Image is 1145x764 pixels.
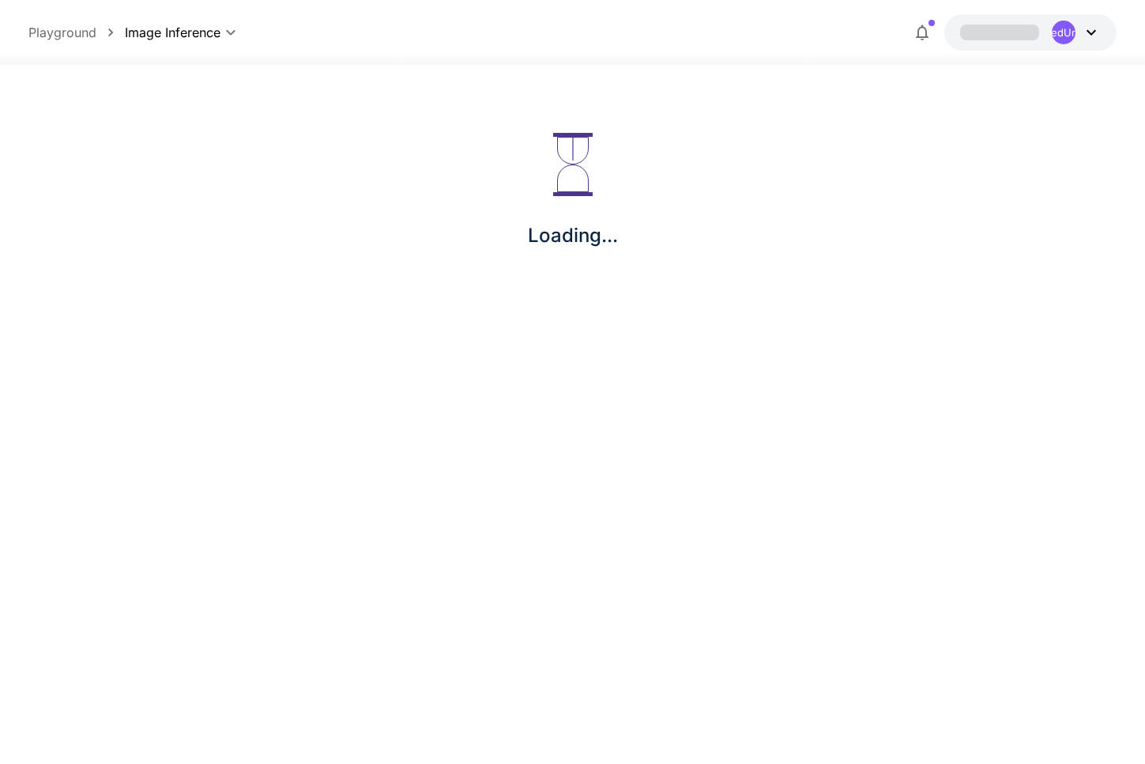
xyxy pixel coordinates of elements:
[944,14,1117,51] button: UndefinedUndefined
[28,23,125,42] nav: breadcrumb
[528,221,618,250] p: Loading...
[28,23,96,42] a: Playground
[125,23,220,42] span: Image Inference
[1052,21,1075,44] div: UndefinedUndefined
